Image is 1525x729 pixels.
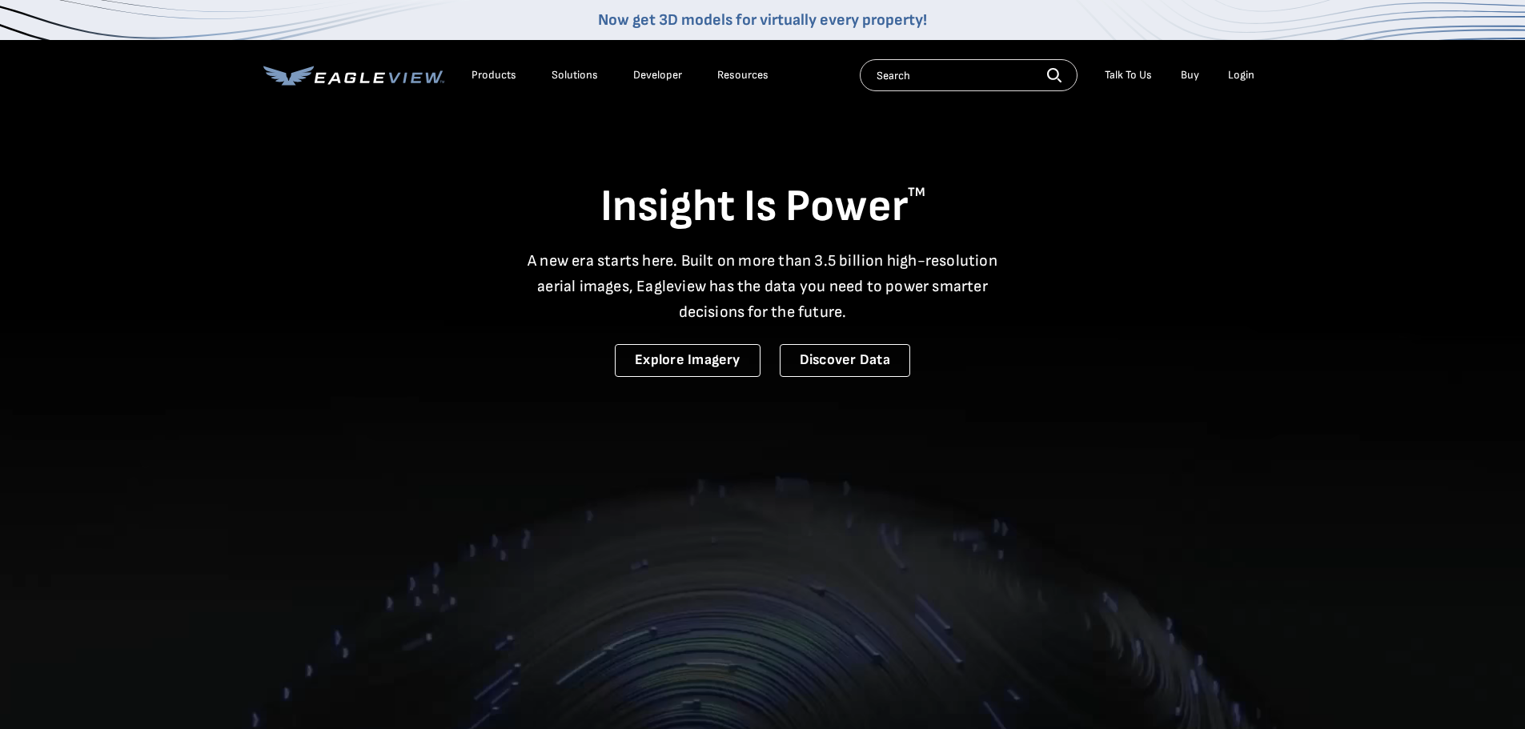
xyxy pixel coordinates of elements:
div: Login [1228,68,1254,82]
sup: TM [908,185,925,200]
a: Discover Data [780,344,910,377]
h1: Insight Is Power [263,179,1262,235]
div: Resources [717,68,769,82]
div: Solutions [552,68,598,82]
a: Now get 3D models for virtually every property! [598,10,927,30]
div: Talk To Us [1105,68,1152,82]
a: Buy [1181,68,1199,82]
p: A new era starts here. Built on more than 3.5 billion high-resolution aerial images, Eagleview ha... [518,248,1008,325]
input: Search [860,59,1078,91]
a: Developer [633,68,682,82]
a: Explore Imagery [615,344,760,377]
div: Products [472,68,516,82]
